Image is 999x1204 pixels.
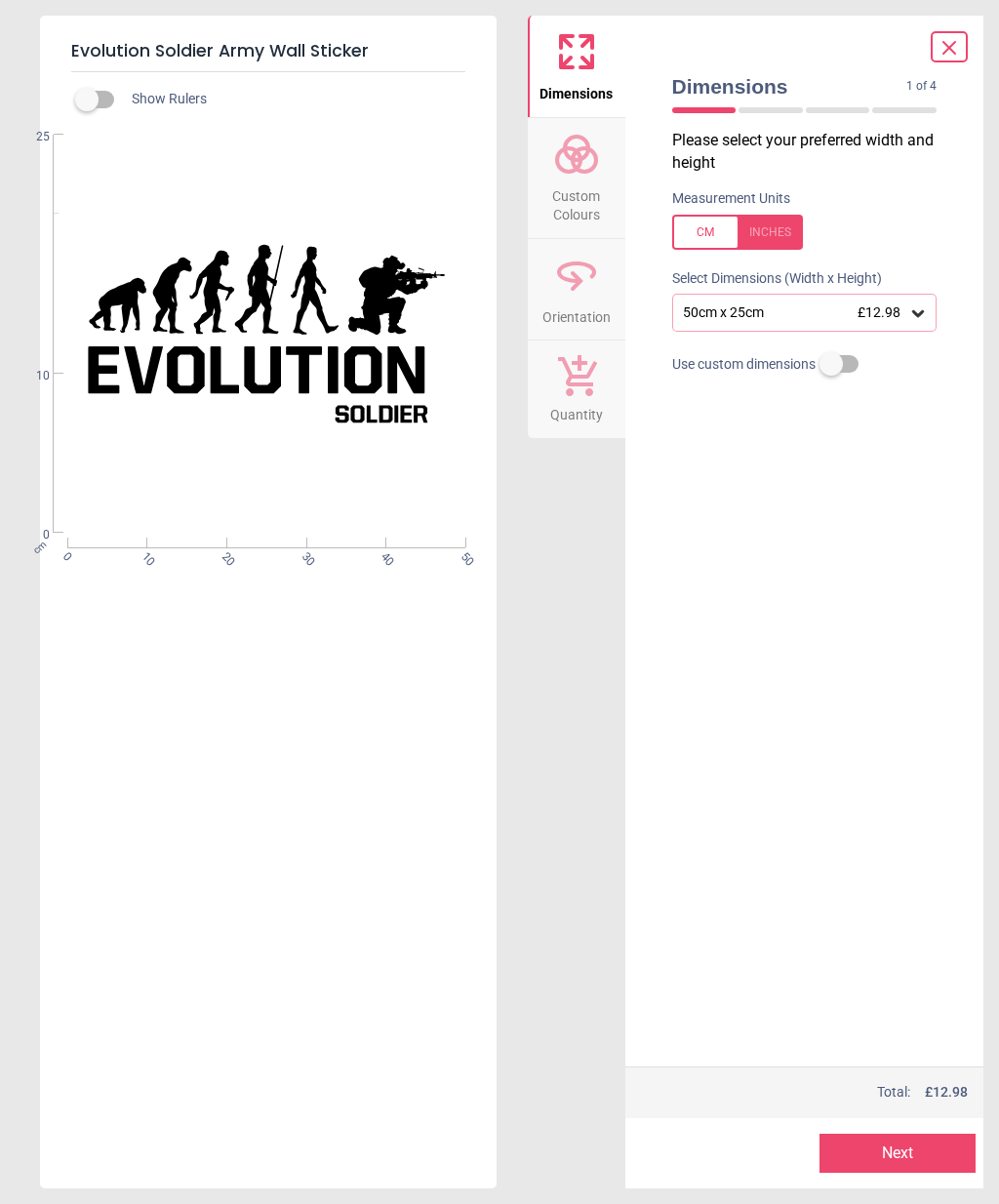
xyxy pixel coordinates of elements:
[542,299,611,328] span: Orientation
[672,189,790,209] label: Measurement Units
[378,549,390,562] span: 40
[539,75,613,104] span: Dimensions
[528,341,625,438] button: Quantity
[13,527,50,543] span: 0
[139,549,151,562] span: 10
[670,1083,969,1103] div: Total:
[925,1083,968,1103] span: £
[672,72,907,100] span: Dimensions
[13,368,50,384] span: 10
[672,130,953,174] p: Please select your preferred width and height
[13,129,50,145] span: 25
[59,549,71,562] span: 0
[672,355,816,375] span: Use custom dimensions
[298,549,310,562] span: 30
[528,118,625,238] button: Custom Colours
[218,549,230,562] span: 20
[457,549,469,562] span: 50
[550,396,603,425] span: Quantity
[906,78,937,95] span: 1 of 4
[681,304,909,321] div: 50cm x 25cm
[71,31,465,72] h5: Evolution Soldier Army Wall Sticker
[528,239,625,341] button: Orientation
[87,88,497,111] div: Show Rulers
[530,178,623,225] span: Custom Colours
[657,269,882,289] label: Select Dimensions (Width x Height)
[933,1084,968,1100] span: 12.98
[819,1134,976,1173] button: Next
[528,16,625,117] button: Dimensions
[858,304,900,320] span: £12.98
[31,539,49,556] span: cm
